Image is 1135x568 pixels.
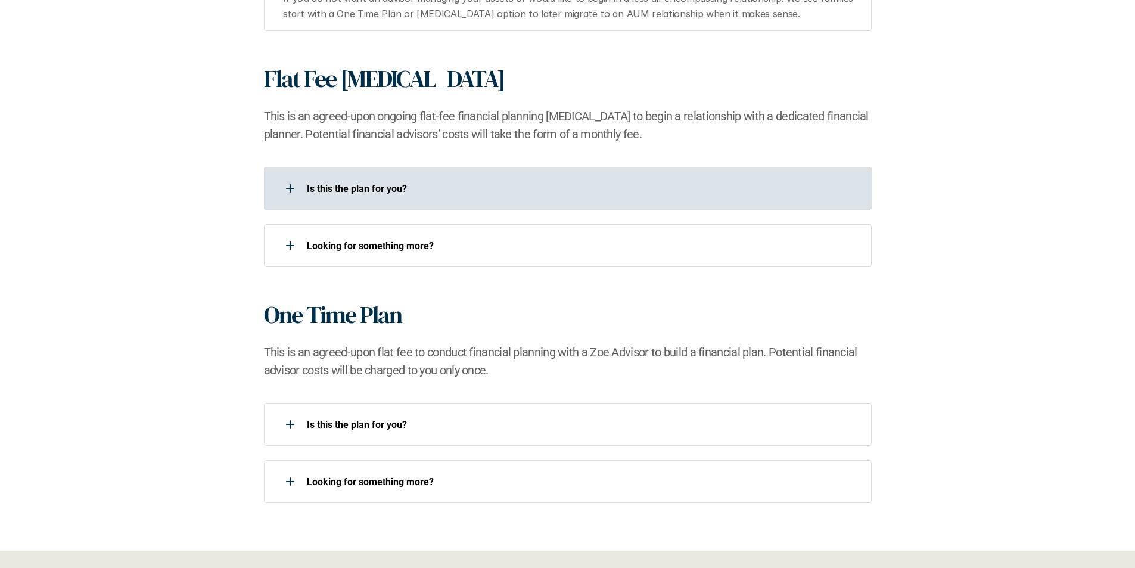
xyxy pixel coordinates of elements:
[307,240,856,252] p: Looking for something more?​
[264,300,402,329] h1: One Time Plan
[307,183,856,194] p: Is this the plan for you?​
[264,107,872,143] h2: This is an agreed-upon ongoing flat-fee financial planning [MEDICAL_DATA] to begin a relationship...
[264,64,505,93] h1: Flat Fee [MEDICAL_DATA]
[307,419,856,430] p: Is this the plan for you?​
[264,343,872,379] h2: This is an agreed-upon flat fee to conduct financial planning with a Zoe Advisor to build a finan...
[307,476,856,488] p: Looking for something more?​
